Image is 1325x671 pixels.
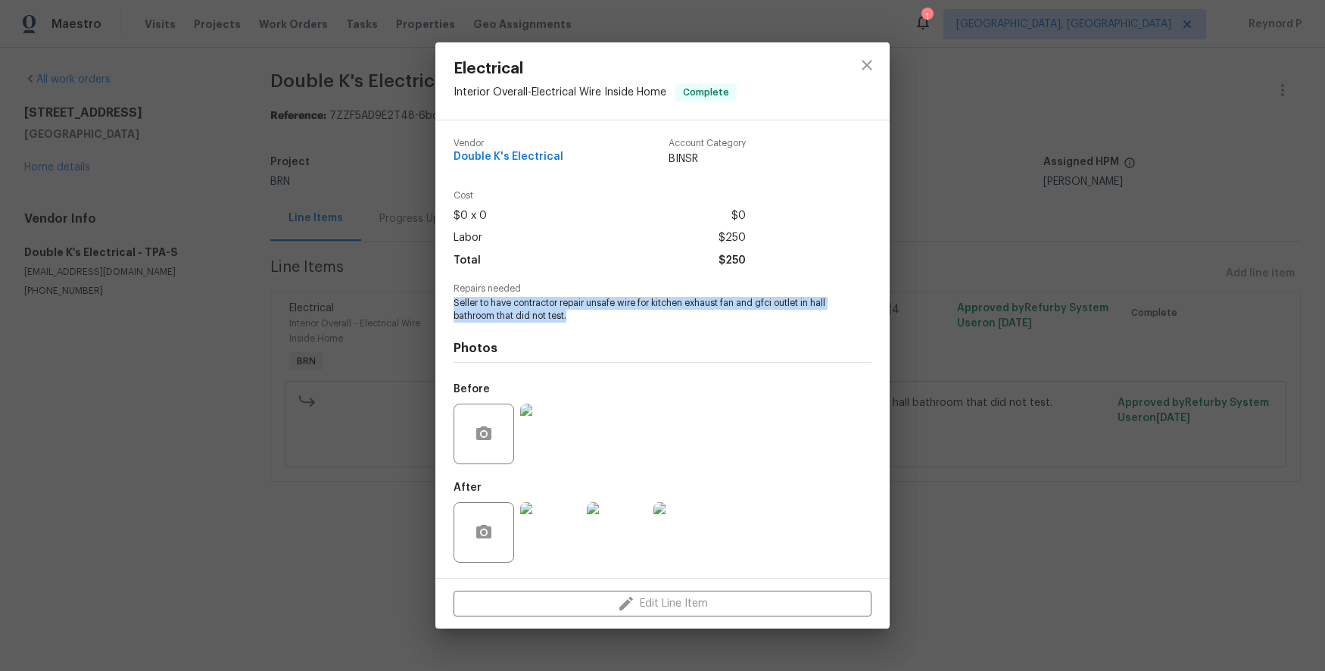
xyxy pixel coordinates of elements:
button: close [849,47,885,83]
span: $0 x 0 [454,205,487,227]
span: Labor [454,227,482,249]
span: $0 [731,205,746,227]
span: Account Category [669,139,746,148]
div: 1 [921,9,932,24]
span: Repairs needed [454,284,871,294]
span: Interior Overall - Electrical Wire Inside Home [454,87,666,98]
span: $250 [719,250,746,272]
h4: Photos [454,341,871,356]
h5: After [454,482,482,493]
span: $250 [719,227,746,249]
span: Total [454,250,481,272]
span: Double K's Electrical [454,151,563,163]
span: Electrical [454,61,737,77]
span: Complete [677,85,735,100]
span: Seller to have contractor repair unsafe wire for kitchen exhaust fan and gfci outlet in hall bath... [454,297,830,323]
span: BINSR [669,151,746,167]
h5: Before [454,384,490,395]
span: Vendor [454,139,563,148]
span: Cost [454,191,746,201]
